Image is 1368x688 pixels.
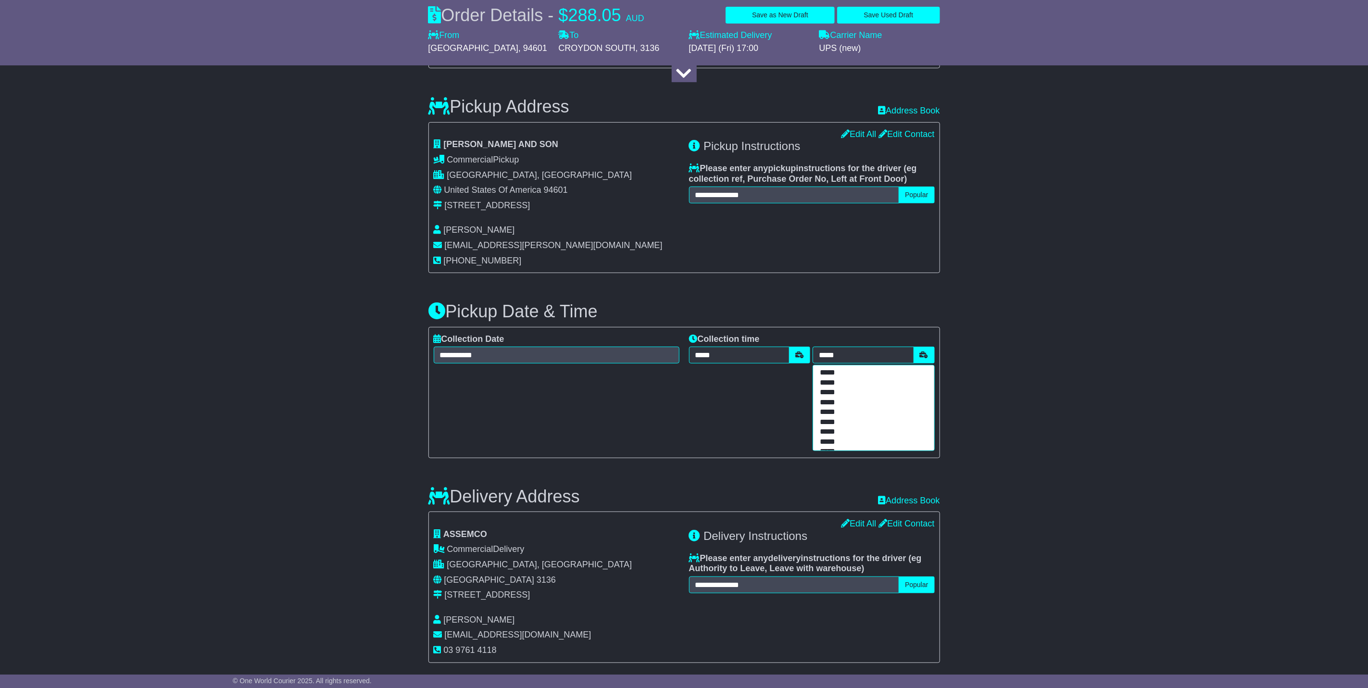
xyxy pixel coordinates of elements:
span: 3136 [537,575,556,585]
span: [EMAIL_ADDRESS][DOMAIN_NAME] [445,630,591,639]
span: , 3136 [636,43,660,53]
div: Order Details - [428,5,644,25]
a: Address Book [878,106,940,116]
button: Save as New Draft [726,7,835,24]
span: ASSEMCO [443,529,487,539]
span: 94601 [544,185,568,195]
span: [GEOGRAPHIC_DATA], [GEOGRAPHIC_DATA] [447,170,632,180]
div: [STREET_ADDRESS] [445,590,530,600]
label: Please enter any instructions for the driver ( ) [689,553,935,574]
span: Commercial [447,544,493,554]
div: Delivery [434,544,679,555]
button: Popular [899,576,934,593]
span: CROYDON SOUTH [559,43,636,53]
span: pickup [768,163,796,173]
span: Commercial [447,155,493,164]
span: Delivery Instructions [703,529,807,542]
div: [DATE] (Fri) 17:00 [689,43,810,54]
span: [PHONE_NUMBER] [444,256,522,265]
div: UPS (new) [819,43,940,54]
span: [GEOGRAPHIC_DATA] [444,575,534,585]
span: [PERSON_NAME] AND SON [444,139,558,149]
label: Please enter any instructions for the driver ( ) [689,163,935,184]
a: Edit Contact [879,519,934,528]
button: Save Used Draft [837,7,940,24]
h3: Delivery Address [428,487,580,506]
span: eg collection ref, Purchase Order No, Left at Front Door [689,163,917,184]
span: AUD [626,13,644,23]
label: Collection Date [434,334,504,345]
label: Carrier Name [819,30,882,41]
a: Edit Contact [879,129,934,139]
label: Estimated Delivery [689,30,810,41]
h3: Pickup Date & Time [428,302,940,321]
span: [GEOGRAPHIC_DATA], [GEOGRAPHIC_DATA] [447,560,632,569]
h3: Pickup Address [428,97,569,116]
span: delivery [768,553,801,563]
div: Pickup [434,155,679,165]
a: Address Book [878,496,940,505]
div: [STREET_ADDRESS] [445,200,530,211]
span: eg Authority to Leave, Leave with warehouse [689,553,922,574]
span: United States Of America [444,185,541,195]
a: Edit All [841,129,876,139]
span: , 94601 [518,43,547,53]
span: Pickup Instructions [703,139,800,152]
a: Edit All [841,519,876,528]
span: [PERSON_NAME] [444,225,515,235]
span: © One World Courier 2025. All rights reserved. [233,677,372,685]
label: To [559,30,579,41]
button: Popular [899,187,934,203]
label: From [428,30,460,41]
span: [EMAIL_ADDRESS][PERSON_NAME][DOMAIN_NAME] [445,240,663,250]
label: Collection time [689,334,760,345]
span: [PERSON_NAME] [444,615,515,625]
span: 288.05 [568,5,621,25]
span: 03 9761 4118 [444,645,497,655]
span: $ [559,5,568,25]
span: [GEOGRAPHIC_DATA] [428,43,518,53]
